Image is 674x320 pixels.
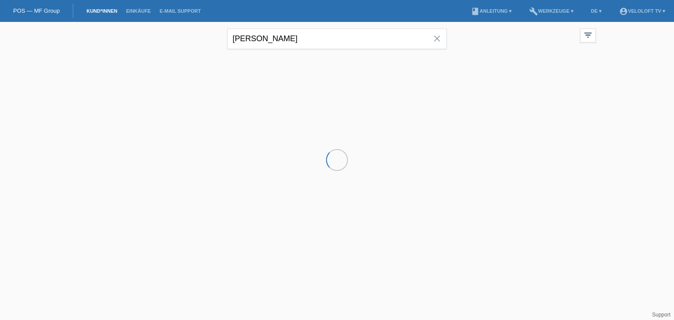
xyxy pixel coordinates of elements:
i: book [471,7,480,16]
a: account_circleVeloLoft TV ▾ [615,8,670,14]
a: Kund*innen [82,8,122,14]
a: DE ▾ [587,8,606,14]
a: buildWerkzeuge ▾ [525,8,578,14]
i: close [432,33,442,44]
a: E-Mail Support [155,8,205,14]
input: Suche... [227,28,447,49]
a: POS — MF Group [13,7,60,14]
a: bookAnleitung ▾ [466,8,516,14]
a: Einkäufe [122,8,155,14]
i: account_circle [619,7,628,16]
a: Support [652,312,670,318]
i: filter_list [583,30,593,40]
i: build [529,7,538,16]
